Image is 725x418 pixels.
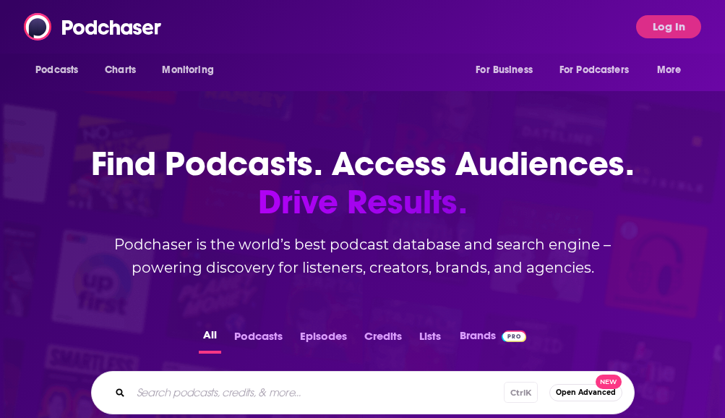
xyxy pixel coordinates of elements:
[460,325,527,354] a: BrandsPodchaser Pro
[162,60,213,80] span: Monitoring
[360,325,406,354] button: Credits
[636,15,701,38] button: Log In
[550,56,650,84] button: open menu
[556,388,616,396] span: Open Advanced
[657,60,682,80] span: More
[559,60,629,80] span: For Podcasters
[152,56,232,84] button: open menu
[466,56,551,84] button: open menu
[476,60,533,80] span: For Business
[35,60,78,80] span: Podcasts
[549,384,622,401] button: Open AdvancedNew
[131,381,504,404] input: Search podcasts, credits, & more...
[647,56,700,84] button: open menu
[296,325,351,354] button: Episodes
[504,382,538,403] span: Ctrl K
[24,13,163,40] img: Podchaser - Follow, Share and Rate Podcasts
[95,56,145,84] a: Charts
[74,145,652,221] h1: Find Podcasts. Access Audiences.
[91,371,635,414] div: Search podcasts, credits, & more...
[596,375,622,390] span: New
[105,60,136,80] span: Charts
[74,183,652,221] span: Drive Results.
[199,325,221,354] button: All
[502,330,527,342] img: Podchaser Pro
[415,325,445,354] button: Lists
[74,233,652,279] h2: Podchaser is the world’s best podcast database and search engine – powering discovery for listene...
[230,325,287,354] button: Podcasts
[25,56,97,84] button: open menu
